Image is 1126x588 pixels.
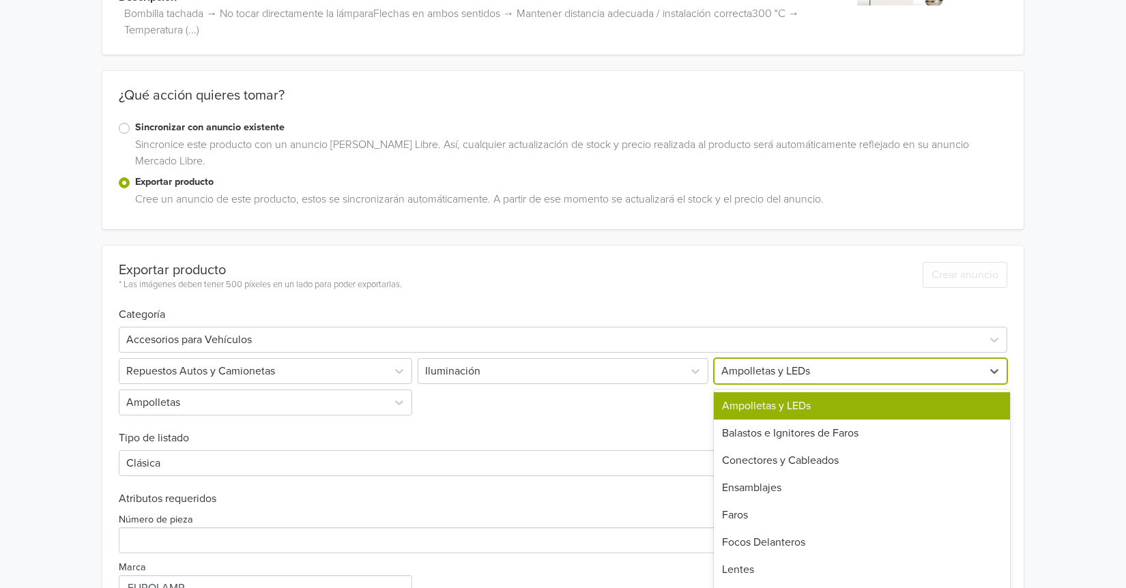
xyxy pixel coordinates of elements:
div: Ensamblajes [714,474,1010,501]
div: Exportar producto [119,262,402,278]
label: Número de pieza [119,512,193,527]
div: * Las imágenes deben tener 500 píxeles en un lado para poder exportarlas. [119,278,402,292]
div: Balastos e Ignitores de Faros [714,420,1010,447]
h6: Tipo de listado [119,415,1007,445]
div: ¿Qué acción quieres tomar? [102,87,1024,120]
button: Crear anuncio [923,262,1007,288]
h6: Categoría [119,292,1007,321]
div: Faros [714,501,1010,529]
div: Conectores y Cableados [714,447,1010,474]
div: Cree un anuncio de este producto, estos se sincronizarán automáticamente. A partir de ese momento... [130,191,1007,213]
h6: Atributos requeridos [119,493,1007,505]
div: Sincronice este producto con un anuncio [PERSON_NAME] Libre. Así, cualquier actualización de stoc... [130,136,1007,175]
label: Sincronizar con anuncio existente [135,120,1007,135]
div: Focos Delanteros [714,529,1010,556]
span: Bombilla tachada → No tocar directamente la lámparaFlechas en ambos sentidos → Mantener distancia... [124,5,810,38]
div: Lentes [714,556,1010,583]
label: Marca [119,560,146,575]
div: Ampolletas y LEDs [714,392,1010,420]
label: Exportar producto [135,175,1007,190]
